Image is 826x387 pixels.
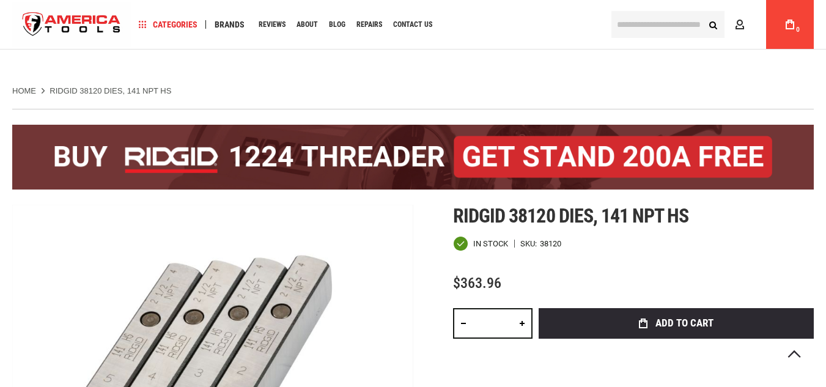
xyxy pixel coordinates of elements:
[133,17,203,33] a: Categories
[393,21,432,28] span: Contact Us
[329,21,345,28] span: Blog
[12,125,814,190] img: BOGO: Buy the RIDGID® 1224 Threader (26092), get the 92467 200A Stand FREE!
[473,240,508,248] span: In stock
[539,308,814,339] button: Add to Cart
[12,2,131,48] img: America Tools
[259,21,286,28] span: Reviews
[520,240,540,248] strong: SKU
[351,17,388,33] a: Repairs
[215,20,245,29] span: Brands
[139,20,197,29] span: Categories
[453,275,501,292] span: $363.96
[12,2,131,48] a: store logo
[655,318,714,328] span: Add to Cart
[323,17,351,33] a: Blog
[253,17,291,33] a: Reviews
[540,240,561,248] div: 38120
[12,86,36,97] a: Home
[209,17,250,33] a: Brands
[388,17,438,33] a: Contact Us
[50,86,171,95] strong: RIDGID 38120 DIES, 141 NPT HS
[356,21,382,28] span: Repairs
[297,21,318,28] span: About
[453,236,508,251] div: Availability
[453,204,688,227] span: Ridgid 38120 dies, 141 npt hs
[701,13,725,36] button: Search
[796,26,800,33] span: 0
[291,17,323,33] a: About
